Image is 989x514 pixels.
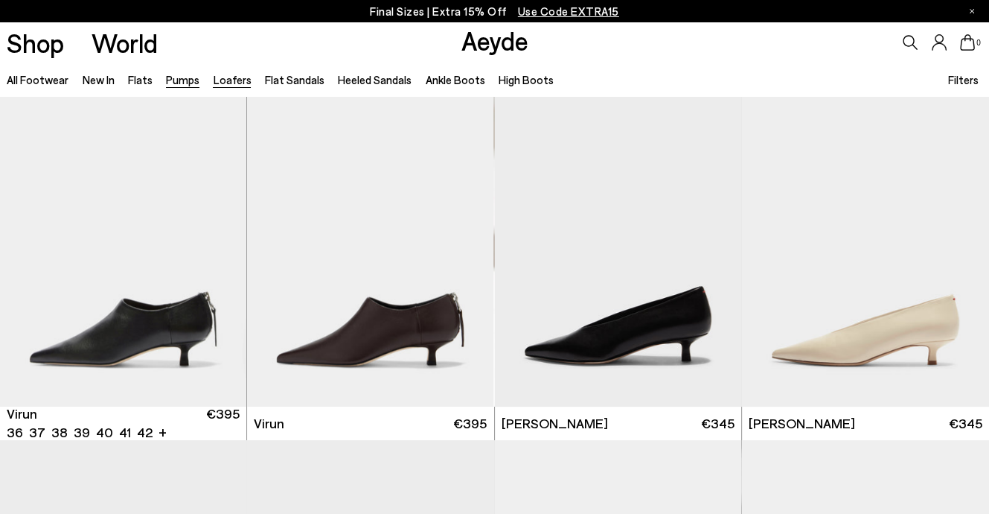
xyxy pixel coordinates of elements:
a: New In [82,73,114,86]
span: [PERSON_NAME] [502,414,608,433]
img: Virun Pointed Sock Boots [246,96,493,407]
a: Shop [7,30,64,56]
a: 0 [960,34,975,51]
li: 40 [96,423,113,442]
img: Virun Pointed Sock Boots [493,96,740,407]
a: Flat Sandals [265,73,324,86]
a: Ankle Boots [425,73,484,86]
li: 41 [119,423,131,442]
div: 1 / 6 [247,96,493,407]
li: 42 [137,423,153,442]
img: Virun Pointed Sock Boots [247,96,493,407]
span: €345 [701,414,734,433]
a: World [92,30,158,56]
span: €395 [206,404,240,442]
a: Loafers [213,73,251,86]
a: All Footwear [7,73,68,86]
span: 0 [975,39,982,47]
ul: variant [7,423,148,442]
span: Navigate to /collections/ss25-final-sizes [518,4,619,18]
p: Final Sizes | Extra 15% Off [370,2,619,21]
a: Virun €395 [247,407,493,440]
div: 2 / 6 [246,96,493,407]
a: [PERSON_NAME] €345 [495,407,741,440]
a: [PERSON_NAME] €345 [742,407,989,440]
span: Virun [254,414,284,433]
div: 2 / 6 [493,96,740,407]
li: 39 [74,423,90,442]
span: [PERSON_NAME] [749,414,855,433]
img: Clara Pointed-Toe Pumps [742,96,989,407]
span: €395 [453,414,487,433]
a: 6 / 6 1 / 6 2 / 6 3 / 6 4 / 6 5 / 6 6 / 6 1 / 6 Next slide Previous slide [247,96,493,407]
a: Heeled Sandals [338,73,412,86]
a: High Boots [499,73,554,86]
img: Clara Pointed-Toe Pumps [495,96,741,407]
li: 36 [7,423,23,442]
a: Aeyde [461,25,528,56]
li: + [159,422,167,442]
span: Virun [7,404,37,423]
li: 37 [29,423,45,442]
a: Flats [128,73,153,86]
span: Filters [948,73,979,86]
span: €345 [949,414,982,433]
li: 38 [51,423,68,442]
a: Pumps [166,73,199,86]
